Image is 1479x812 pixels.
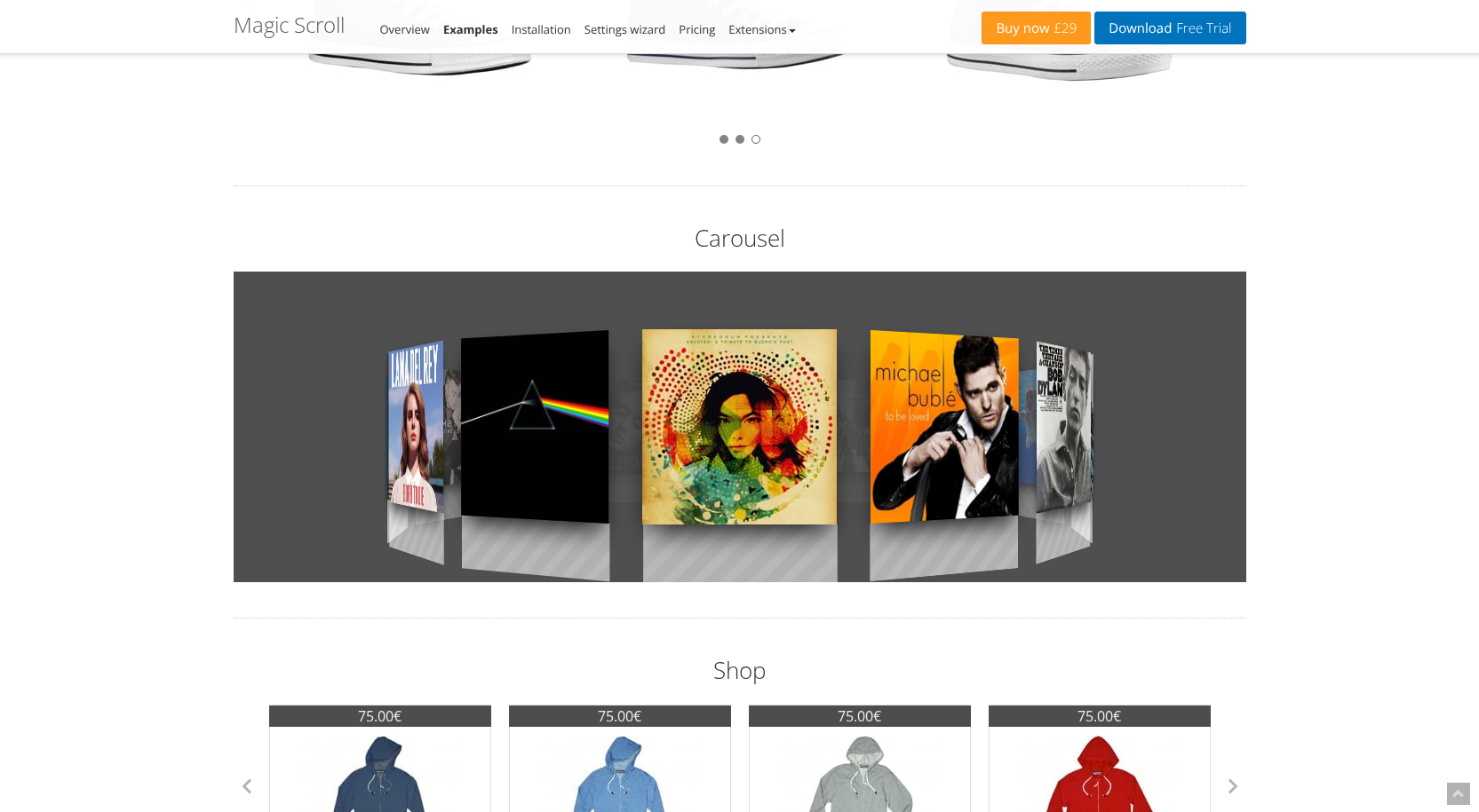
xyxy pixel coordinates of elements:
[728,21,795,37] a: Extensions
[380,21,430,37] a: Overview
[509,706,731,727] span: 75.00€
[234,222,1246,254] h2: Carousel
[1094,12,1245,44] a: DownloadFree Trial
[749,706,971,727] span: 75.00€
[234,654,1246,686] h2: Shop
[269,706,491,727] span: 75.00€
[443,21,498,37] a: Examples
[989,706,1211,727] span: 75.00€
[1050,21,1077,35] span: £29
[679,21,715,37] a: Pricing
[584,21,666,37] a: Settings wizard
[982,12,1091,44] a: Buy now£29
[1172,21,1231,35] span: Free Trial
[234,13,345,36] h1: Magic Scroll
[512,21,571,37] a: Installation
